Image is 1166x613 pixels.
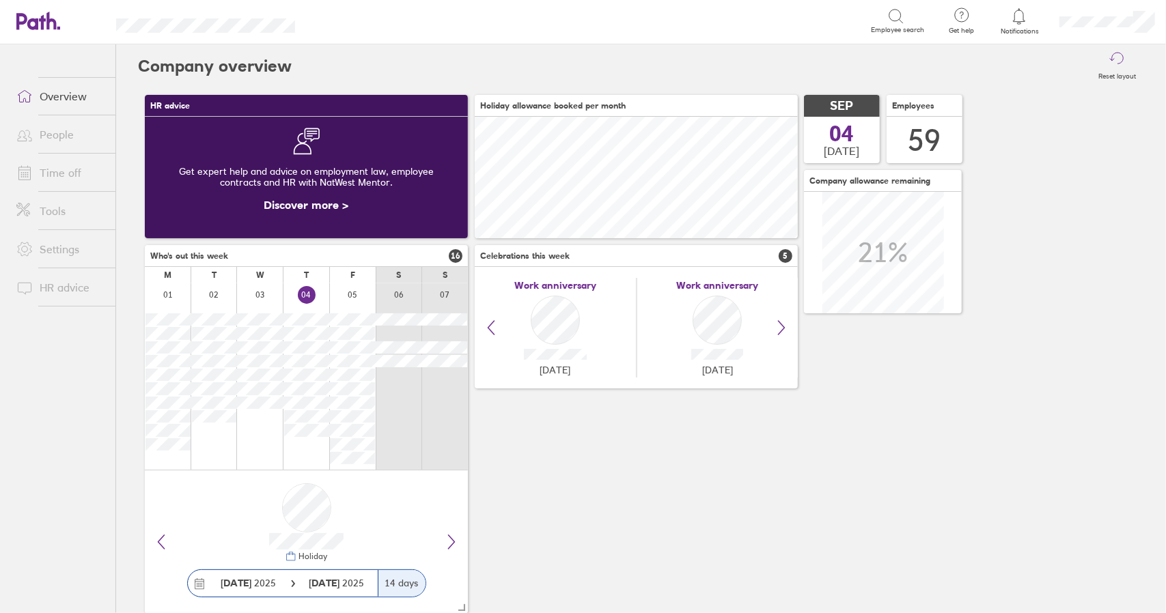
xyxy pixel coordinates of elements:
span: SEP [831,99,854,113]
a: People [5,121,115,148]
button: Reset layout [1090,44,1144,88]
div: T [212,270,217,280]
a: HR advice [5,274,115,301]
span: 2025 [309,578,365,588]
a: Tools [5,197,115,225]
div: Search [332,14,367,27]
span: Work anniversary [676,280,758,291]
div: S [443,270,447,280]
span: Employees [892,101,934,111]
span: HR advice [150,101,190,111]
span: 2025 [221,578,277,588]
span: Get help [939,27,984,35]
div: W [256,270,264,280]
a: Discover more > [264,198,349,212]
div: 14 days [378,570,426,597]
h2: Company overview [138,44,292,88]
span: [DATE] [540,365,570,375]
span: Work anniversary [514,280,596,291]
span: Celebrations this week [480,251,570,261]
div: Get expert help and advice on employment law, employee contracts and HR with NatWest Mentor. [156,155,457,199]
a: Overview [5,83,115,110]
span: Holiday allowance booked per month [480,101,626,111]
span: [DATE] [702,365,733,375]
strong: [DATE] [309,577,343,589]
div: T [304,270,309,280]
span: Who's out this week [150,251,228,261]
a: Notifications [997,7,1042,35]
label: Reset layout [1090,68,1144,81]
span: 5 [779,249,792,263]
a: Settings [5,236,115,263]
div: F [350,270,355,280]
div: S [396,270,401,280]
span: 16 [449,249,462,263]
span: 04 [830,123,855,145]
strong: [DATE] [221,577,252,589]
span: Notifications [997,27,1042,35]
a: Time off [5,159,115,186]
span: Employee search [871,26,924,34]
div: M [164,270,171,280]
div: 59 [908,123,941,158]
span: [DATE] [824,145,860,157]
span: Company allowance remaining [809,176,930,186]
div: Holiday [296,552,328,561]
